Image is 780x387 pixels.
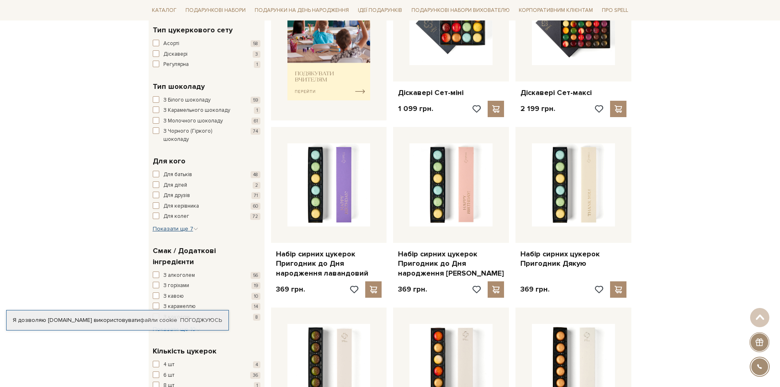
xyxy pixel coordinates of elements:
span: 56 [251,272,260,279]
p: 2 199 грн. [520,104,555,113]
span: Для батьків [163,171,192,179]
button: З Чорного (Гіркого) шоколаду 74 [153,127,260,143]
a: Діскавері Сет-міні [398,88,504,97]
span: 2 [253,182,260,189]
button: З Молочного шоколаду 61 [153,117,260,125]
span: 6 шт [163,371,174,380]
button: З Білого шоколаду 59 [153,96,260,104]
span: Для дітей [163,181,187,190]
a: Набір сирних цукерок Пригодник Дякую [520,249,626,269]
span: З кавою [163,292,184,301]
span: Смак / Додаткові інгредієнти [153,245,258,267]
button: Регулярна 1 [153,61,260,69]
span: 19 [251,282,260,289]
span: З Молочного шоколаду [163,117,223,125]
button: 6 шт 36 [153,371,260,380]
a: Подарункові набори вихователю [408,3,513,17]
button: Діскавері 3 [153,50,260,59]
button: Показати ще 7 [153,225,198,233]
span: 4 шт [163,361,174,369]
span: 4 [253,361,260,368]
a: Набір сирних цукерок Пригодник до Дня народження лавандовий [276,249,382,278]
a: Корпоративним клієнтам [515,3,596,17]
span: Тип шоколаду [153,81,205,92]
button: 4 шт 4 [153,361,260,369]
p: 369 грн. [520,285,549,294]
a: Каталог [149,4,180,17]
span: 60 [251,203,260,210]
span: Тип цукеркового сету [153,25,233,36]
button: З горіхами 19 [153,282,260,290]
span: 58 [251,40,260,47]
span: Регулярна [163,61,189,69]
span: З Чорного (Гіркого) шоколаду [163,127,238,143]
a: файли cookie [140,317,177,324]
button: Для колег 72 [153,213,260,221]
a: Набір сирних цукерок Пригодник до Дня народження [PERSON_NAME] [398,249,504,278]
span: Для друзів [163,192,190,200]
div: Я дозволяю [DOMAIN_NAME] використовувати [7,317,228,324]
span: Для керівника [163,202,199,210]
button: З кавою 10 [153,292,260,301]
span: З карамеллю [163,303,196,311]
span: Для кого [153,156,185,167]
button: З карамеллю 14 [153,303,260,311]
a: Про Spell [599,4,631,17]
span: 74 [251,128,260,135]
span: 1 [254,107,260,114]
span: З алкоголем [163,272,195,280]
button: Для дітей 2 [153,181,260,190]
span: Діскавері [163,50,188,59]
a: Подарунки на День народження [251,4,352,17]
span: 61 [251,118,260,124]
a: Подарункові набори [182,4,249,17]
p: 369 грн. [398,285,427,294]
p: 1 099 грн. [398,104,433,113]
p: 369 грн. [276,285,305,294]
span: Кількість цукерок [153,346,217,357]
button: З алкоголем 56 [153,272,260,280]
span: 10 [251,293,260,300]
span: 36 [250,372,260,379]
button: Для друзів 71 [153,192,260,200]
span: Асорті [163,40,179,48]
a: Ідеї подарунків [355,4,405,17]
button: Асорті 58 [153,40,260,48]
span: Показати ще 7 [153,225,198,232]
span: Для колег [163,213,189,221]
span: З горіхами [163,282,189,290]
span: 59 [251,97,260,104]
span: 14 [251,303,260,310]
button: З Карамельного шоколаду 1 [153,106,260,115]
span: 48 [251,171,260,178]
button: Для батьків 48 [153,171,260,179]
span: 8 [253,314,260,321]
span: 3 [253,51,260,58]
span: 72 [250,213,260,220]
button: Для керівника 60 [153,202,260,210]
a: Погоджуюсь [180,317,222,324]
span: 1 [254,61,260,68]
a: Діскавері Сет-максі [520,88,626,97]
span: 71 [251,192,260,199]
span: З Карамельного шоколаду [163,106,230,115]
span: З Білого шоколаду [163,96,210,104]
